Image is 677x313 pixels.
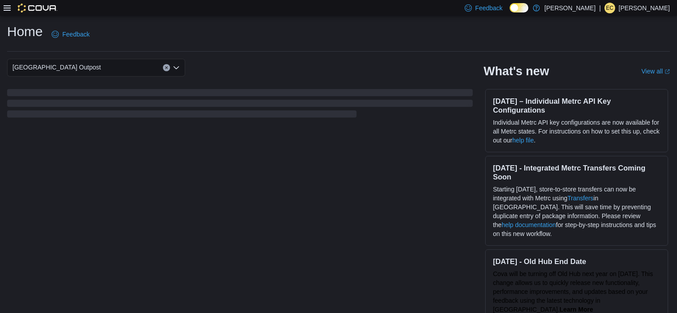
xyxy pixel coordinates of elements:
[493,270,653,313] span: Cova will be turning off Old Hub next year on [DATE]. This change allows us to quickly release ne...
[493,257,661,266] h3: [DATE] - Old Hub End Date
[665,69,670,74] svg: External link
[619,3,670,13] p: [PERSON_NAME]
[483,64,549,78] h2: What's new
[12,62,101,73] span: [GEOGRAPHIC_DATA] Outpost
[604,3,615,13] div: Elisabeth Chang
[493,163,661,181] h3: [DATE] - Integrated Metrc Transfers Coming Soon
[173,64,180,71] button: Open list of options
[7,23,43,41] h1: Home
[641,68,670,75] a: View allExternal link
[544,3,596,13] p: [PERSON_NAME]
[502,221,556,228] a: help documentation
[510,3,528,12] input: Dark Mode
[599,3,601,13] p: |
[559,306,593,313] a: Learn More
[606,3,614,13] span: EC
[48,25,93,43] a: Feedback
[163,64,170,71] button: Clear input
[512,137,534,144] a: help file
[7,91,473,119] span: Loading
[568,195,594,202] a: Transfers
[62,30,89,39] span: Feedback
[493,118,661,145] p: Individual Metrc API key configurations are now available for all Metrc states. For instructions ...
[493,185,661,238] p: Starting [DATE], store-to-store transfers can now be integrated with Metrc using in [GEOGRAPHIC_D...
[493,97,661,114] h3: [DATE] – Individual Metrc API Key Configurations
[18,4,57,12] img: Cova
[475,4,503,12] span: Feedback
